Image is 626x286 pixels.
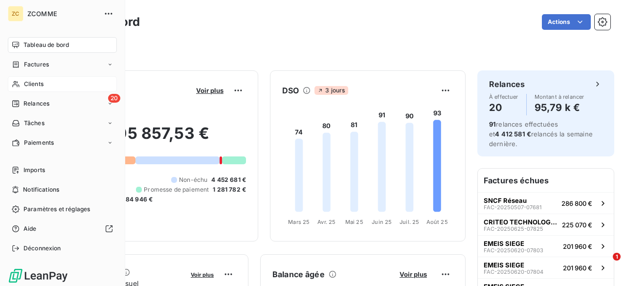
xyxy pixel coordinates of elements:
[372,219,392,225] tspan: Juin 25
[563,264,592,272] span: 201 960 €
[23,185,59,194] span: Notifications
[561,199,592,207] span: 286 800 €
[397,270,430,279] button: Voir plus
[8,162,117,178] a: Imports
[489,94,518,100] span: À effectuer
[24,60,49,69] span: Factures
[8,76,117,92] a: Clients
[8,115,117,131] a: Tâches
[55,124,246,153] h2: 9 905 857,53 €
[489,100,518,115] h4: 20
[535,94,584,100] span: Montant à relancer
[478,235,614,257] button: EMEIS SIEGEFAC-20250620-07803201 960 €
[478,169,614,192] h6: Factures échues
[562,221,592,229] span: 225 070 €
[484,197,527,204] span: SNCF Réseau
[8,221,117,237] a: Aide
[489,120,496,128] span: 91
[27,10,98,18] span: ZCOMME
[193,86,226,95] button: Voir plus
[144,185,209,194] span: Promesse de paiement
[8,201,117,217] a: Paramètres et réglages
[484,240,524,247] span: EMEIS SIEGE
[23,205,90,214] span: Paramètres et réglages
[8,135,117,151] a: Paiements
[23,166,45,175] span: Imports
[495,130,531,138] span: 4 412 581 €
[8,96,117,111] a: 20Relances
[317,219,335,225] tspan: Avr. 25
[211,176,246,184] span: 4 452 681 €
[345,219,363,225] tspan: Mai 25
[542,14,591,30] button: Actions
[23,224,37,233] span: Aide
[272,268,325,280] h6: Balance âgée
[24,138,54,147] span: Paiements
[213,185,246,194] span: 1 281 782 €
[196,87,224,94] span: Voir plus
[24,119,45,128] span: Tâches
[23,99,49,108] span: Relances
[8,57,117,72] a: Factures
[478,192,614,214] button: SNCF RéseauFAC-20250507-07681286 800 €
[314,86,348,95] span: 3 jours
[8,6,23,22] div: ZC
[191,271,214,278] span: Voir plus
[484,204,541,210] span: FAC-20250507-07681
[400,270,427,278] span: Voir plus
[288,219,310,225] tspan: Mars 25
[613,253,621,261] span: 1
[282,85,299,96] h6: DSO
[484,261,524,269] span: EMEIS SIEGE
[478,257,614,278] button: EMEIS SIEGEFAC-20250620-07804201 960 €
[563,242,592,250] span: 201 960 €
[478,214,614,235] button: CRITEO TECHNOLOGY SASFAC-20250625-07825225 070 €
[484,218,558,226] span: CRITEO TECHNOLOGY SAS
[123,195,153,204] span: -84 946 €
[108,94,120,103] span: 20
[8,37,117,53] a: Tableau de bord
[484,269,543,275] span: FAC-20250620-07804
[400,219,419,225] tspan: Juil. 25
[188,270,217,279] button: Voir plus
[484,247,543,253] span: FAC-20250620-07803
[8,268,68,284] img: Logo LeanPay
[426,219,448,225] tspan: Août 25
[23,41,69,49] span: Tableau de bord
[484,226,543,232] span: FAC-20250625-07825
[179,176,207,184] span: Non-échu
[489,120,593,148] span: relances effectuées et relancés la semaine dernière.
[535,100,584,115] h4: 95,79 k €
[23,244,61,253] span: Déconnexion
[489,78,525,90] h6: Relances
[24,80,44,88] span: Clients
[593,253,616,276] iframe: Intercom live chat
